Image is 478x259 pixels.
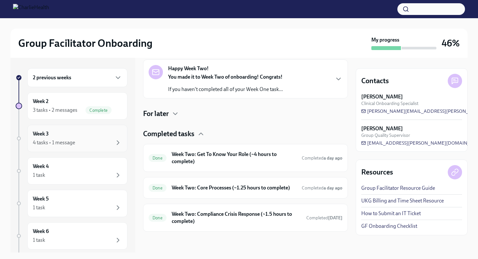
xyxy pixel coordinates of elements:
p: If you haven't completed all of your Week One task... [168,86,283,93]
h6: Week 3 [33,130,49,137]
a: Week 51 task [16,190,127,217]
strong: You made it to Week Two of onboarding! Congrats! [168,74,283,80]
div: 1 task [33,172,45,179]
span: Done [149,215,166,220]
h6: Week 5 [33,195,49,202]
span: Done [149,156,166,161]
span: Completed [302,155,342,161]
h3: 46% [442,37,460,49]
a: GF Onboarding Checklist [361,223,417,230]
span: August 20th, 2025 23:22 [306,215,342,221]
h6: Week Two: Core Processes (~1.25 hours to complete) [172,184,297,191]
strong: a day ago [324,185,342,191]
a: Group Facilitator Resource Guide [361,185,435,192]
a: UKG Billing and Time Sheet Resource [361,197,444,204]
div: 2 previous weeks [27,68,127,87]
strong: [DATE] [328,215,342,221]
span: Clinical Onboarding Specialist [361,100,418,107]
div: For later [143,109,348,119]
h6: Week 6 [33,228,49,235]
div: 1 task [33,237,45,244]
div: 1 task [33,204,45,211]
div: 4 tasks • 1 message [33,139,75,146]
h6: Week 2 [33,98,48,105]
h4: Contacts [361,76,389,86]
h6: Week Two: Get To Know Your Role (~4 hours to complete) [172,151,297,165]
strong: a day ago [324,155,342,161]
h2: Group Facilitator Onboarding [18,37,153,50]
a: Week 34 tasks • 1 message [16,125,127,152]
a: DoneWeek Two: Compliance Crisis Response (~1.5 hours to complete)Completed[DATE] [149,209,342,226]
div: 3 tasks • 2 messages [33,107,77,114]
span: Done [149,186,166,190]
strong: [PERSON_NAME] [361,125,403,132]
a: Week 41 task [16,157,127,185]
strong: Happy Week Two! [168,65,209,72]
span: Complete [86,108,112,113]
h4: Completed tasks [143,129,194,139]
span: August 19th, 2025 13:17 [302,185,342,191]
a: Week 23 tasks • 2 messagesComplete [16,92,127,120]
div: Completed tasks [143,129,348,139]
strong: [PERSON_NAME] [361,93,403,100]
strong: My progress [371,36,399,44]
span: Group Quality Supervisor [361,132,410,138]
h6: 2 previous weeks [33,74,71,81]
a: How to Submit an IT Ticket [361,210,421,217]
a: DoneWeek Two: Core Processes (~1.25 hours to complete)Completeda day ago [149,183,342,193]
img: CharlieHealth [13,4,49,14]
a: Week 61 task [16,222,127,250]
h6: Week Two: Compliance Crisis Response (~1.5 hours to complete) [172,211,301,225]
h4: For later [143,109,169,119]
h6: Week 4 [33,163,49,170]
h4: Resources [361,167,393,177]
span: Completed [306,215,342,221]
span: Completed [302,185,342,191]
a: DoneWeek Two: Get To Know Your Role (~4 hours to complete)Completeda day ago [149,149,342,166]
span: August 19th, 2025 14:51 [302,155,342,161]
